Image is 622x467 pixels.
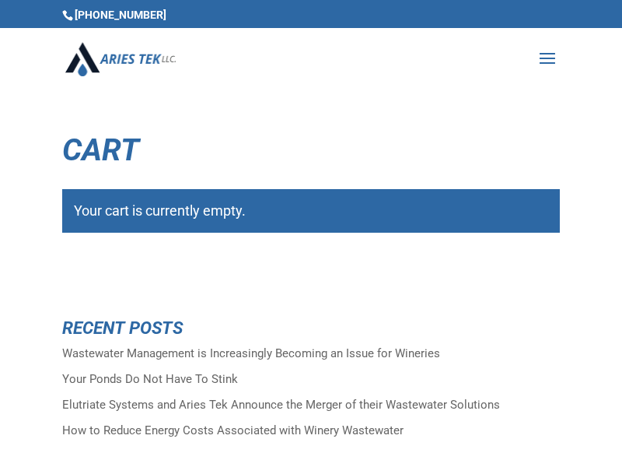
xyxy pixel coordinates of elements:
[62,319,560,345] h4: Recent Posts
[62,346,440,360] a: Wastewater Management is Increasingly Becoming an Issue for Wineries
[62,189,560,233] div: Your cart is currently empty.
[62,135,560,174] h1: Cart
[62,372,238,386] a: Your Ponds Do Not Have To Stink
[62,9,166,21] span: [PHONE_NUMBER]
[62,261,198,300] a: Return to shop
[62,423,404,437] a: How to Reduce Energy Costs Associated with Winery Wastewater
[65,42,176,75] img: Aries Tek
[62,398,500,412] a: Elutriate Systems and Aries Tek Announce the Merger of their Wastewater Solutions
